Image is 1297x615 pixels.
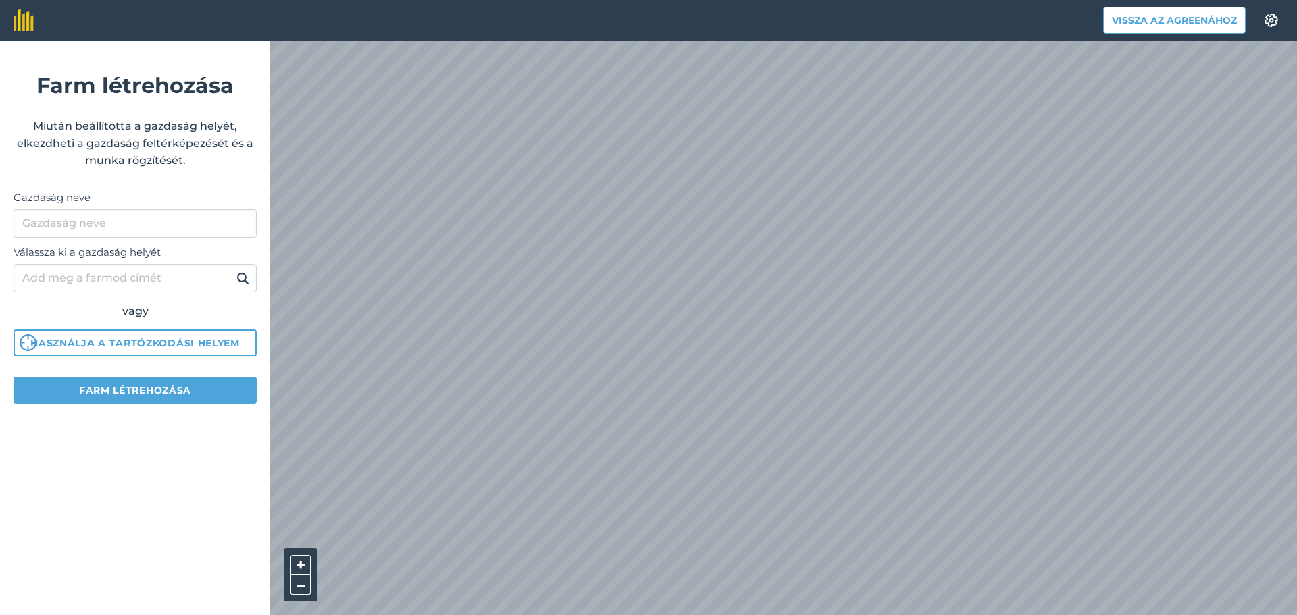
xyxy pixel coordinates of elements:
input: Gazdaság neve [14,209,257,238]
img: svg%3e [20,334,36,351]
font: – [297,575,305,595]
img: Fogaskerék ikon [1263,14,1279,27]
font: Farm létrehozása [79,384,191,396]
font: Használja a tartózkodási helyem [30,337,240,349]
font: + [296,555,305,574]
font: vagy [122,304,149,317]
button: – [290,575,311,595]
button: Használja a tartózkodási helyem [14,329,257,356]
font: Farm létrehozása [36,72,234,99]
button: + [290,555,311,575]
font: Miután beállította a gazdaság helyét, elkezdheti a gazdaság feltérképezését és a munka rögzítését. [17,119,253,167]
input: Add meg a farmod címét [14,264,257,292]
font: Vissza az Agreenához [1112,14,1237,26]
img: svg+xml;base64,PHN2ZyB4bWxucz0iaHR0cDovL3d3dy53My5vcmcvMjAwMC9zdmciIHdpZHRoPSIxOSIgaGVpZ2h0PSIyNC... [236,270,249,286]
button: Farm létrehozása [14,377,257,404]
button: Vissza az Agreenához [1103,7,1246,34]
img: fieldmargin logó [14,9,34,31]
font: Válassza ki a gazdaság helyét [14,246,161,259]
font: Gazdaság neve [14,191,91,204]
